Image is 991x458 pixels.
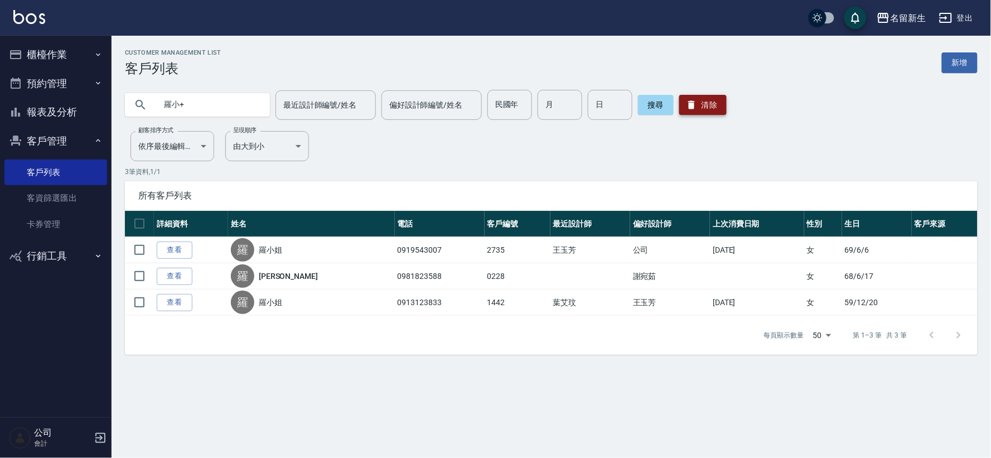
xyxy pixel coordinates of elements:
[638,95,674,115] button: 搜尋
[844,7,867,29] button: save
[154,211,228,237] th: 詳細資料
[710,237,804,263] td: [DATE]
[485,263,550,290] td: 0228
[912,211,978,237] th: 客戶來源
[34,427,91,438] h5: 公司
[9,427,31,449] img: Person
[228,211,395,237] th: 姓名
[259,271,318,282] a: [PERSON_NAME]
[125,61,221,76] h3: 客戶列表
[842,290,912,316] td: 59/12/20
[764,330,804,340] p: 每頁顯示數量
[872,7,930,30] button: 名留新生
[550,211,630,237] th: 最近設計師
[4,242,107,271] button: 行銷工具
[13,10,45,24] img: Logo
[157,268,192,285] a: 查看
[4,160,107,185] a: 客戶列表
[138,190,964,201] span: 所有客戶列表
[395,290,485,316] td: 0913123833
[4,127,107,156] button: 客戶管理
[4,211,107,237] a: 卡券管理
[710,211,804,237] th: 上次消費日期
[804,290,842,316] td: 女
[34,438,91,449] p: 會計
[485,237,550,263] td: 2735
[809,320,835,350] div: 50
[4,185,107,211] a: 客資篩選匯出
[630,211,710,237] th: 偏好設計師
[231,291,254,314] div: 羅
[138,126,173,134] label: 顧客排序方式
[395,211,485,237] th: 電話
[630,290,710,316] td: 王玉芳
[679,95,727,115] button: 清除
[395,263,485,290] td: 0981823588
[225,131,309,161] div: 由大到小
[842,263,912,290] td: 68/6/17
[804,263,842,290] td: 女
[157,242,192,259] a: 查看
[710,290,804,316] td: [DATE]
[157,294,192,311] a: 查看
[890,11,926,25] div: 名留新生
[4,69,107,98] button: 預約管理
[485,290,550,316] td: 1442
[842,237,912,263] td: 69/6/6
[4,40,107,69] button: 櫃檯作業
[259,297,282,308] a: 羅小姐
[550,237,630,263] td: 王玉芳
[130,131,214,161] div: 依序最後編輯時間
[853,330,907,340] p: 第 1–3 筆 共 3 筆
[550,290,630,316] td: 葉艾玟
[231,264,254,288] div: 羅
[125,167,978,177] p: 3 筆資料, 1 / 1
[395,237,485,263] td: 0919543007
[231,238,254,262] div: 羅
[804,211,842,237] th: 性別
[125,49,221,56] h2: Customer Management List
[630,237,710,263] td: 公司
[156,90,261,120] input: 搜尋關鍵字
[4,98,107,127] button: 報表及分析
[842,211,912,237] th: 生日
[804,237,842,263] td: 女
[233,126,257,134] label: 呈現順序
[259,244,282,255] a: 羅小姐
[942,52,978,73] a: 新增
[935,8,978,28] button: 登出
[485,211,550,237] th: 客戶編號
[630,263,710,290] td: 謝宛茹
